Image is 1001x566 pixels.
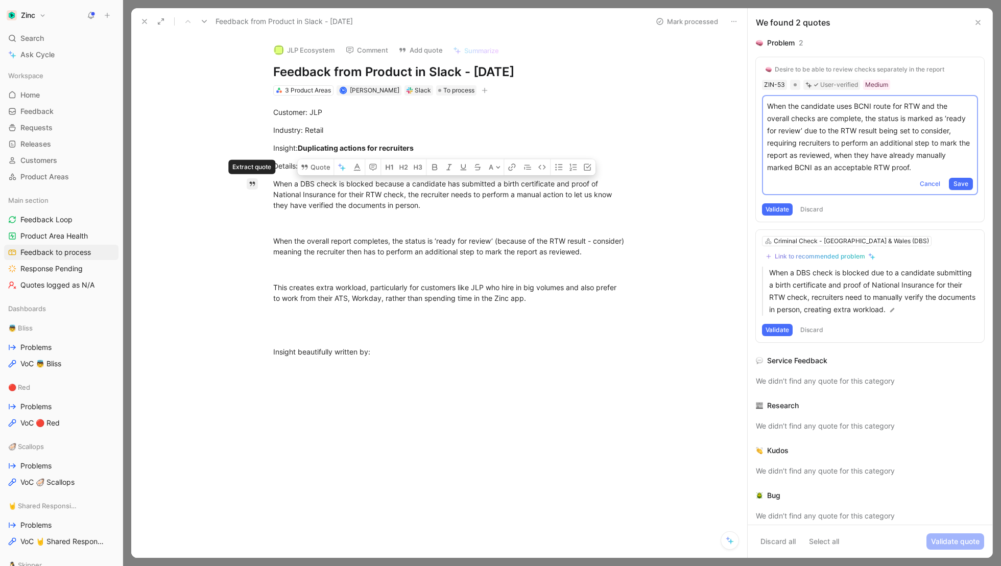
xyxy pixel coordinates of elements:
img: 📰 [756,402,763,409]
span: Customers [20,155,57,166]
div: This creates extra workload, particularly for customers like JLP who hire in big volumes and also... [273,282,627,303]
span: Save [954,179,968,189]
img: 💬 [756,357,763,364]
a: Product Areas [4,169,118,184]
div: 3 Product Areas [285,85,331,96]
button: A [486,159,504,175]
button: Validate [762,203,793,216]
div: Insight: [273,143,627,153]
span: Quotes logged as N/A [20,280,94,290]
button: Discard [797,203,827,216]
span: To process [443,85,474,96]
span: 👼 Bliss [8,323,33,333]
div: N [340,87,346,93]
span: Home [20,90,40,100]
a: Customers [4,153,118,168]
a: VoC 🔴 Red [4,415,118,431]
a: Feedback [4,104,118,119]
div: Research [767,399,799,412]
span: Problems [20,342,52,352]
div: Link to recommended problem [775,252,865,261]
span: Problems [20,461,52,471]
span: Problems [20,520,52,530]
button: Validate [762,324,793,336]
div: We didn’t find any quote for this category [756,465,984,477]
span: Cancel [920,179,940,189]
span: Dashboards [8,303,46,314]
button: logoJLP Ecosystem [269,42,339,58]
a: Feedback Loop [4,212,118,227]
span: 🔴 Red [8,382,30,392]
span: Feedback to process [20,247,91,257]
div: Problem [767,37,795,49]
div: Dashboards [4,301,118,316]
strong: Duplicating actions for recruiters [298,144,414,152]
span: VoC 🤘 Shared Responsibility [20,536,106,547]
div: 👼 Bliss [4,320,118,336]
p: When a DBS check is blocked due to a candidate submitting a birth certificate and proof of Nation... [769,267,978,316]
a: Response Pending [4,261,118,276]
span: VoC 🦪 Scallops [20,477,75,487]
div: Workspace [4,68,118,83]
button: Link to recommended problem [762,250,879,263]
button: Mark processed [651,14,723,29]
button: Summarize [448,43,504,58]
span: Workspace [8,70,43,81]
button: Cancel [915,178,945,190]
div: We found 2 quotes [756,16,830,29]
span: Ask Cycle [20,49,55,61]
button: Quote [297,159,333,175]
span: Feedback from Product in Slack - [DATE] [216,15,353,28]
img: 🧠 [756,39,763,46]
a: Ask Cycle [4,47,118,62]
button: ZincZinc [4,8,49,22]
div: Kudos [767,444,789,457]
div: We didn’t find any quote for this category [756,420,984,432]
div: Insight beautifully written by: [273,346,627,357]
a: Feedback to process [4,245,118,260]
a: VoC 👼 Bliss [4,356,118,371]
div: Service Feedback [767,355,827,367]
a: Problems [4,458,118,474]
a: Product Area Health [4,228,118,244]
button: Comment [341,43,393,57]
div: Main sectionFeedback LoopProduct Area HealthFeedback to processResponse PendingQuotes logged as N/A [4,193,118,293]
div: 🦪 Scallops [4,439,118,454]
span: VoC 🔴 Red [20,418,60,428]
div: We didn’t find any quote for this category [756,375,984,387]
button: 🧠Desire to be able to review checks separately in the report [762,63,948,76]
div: 👼 BlissProblemsVoC 👼 Bliss [4,320,118,371]
div: 2 [799,37,803,49]
span: 🦪 Scallops [8,441,44,452]
div: When the overall report completes, the status is ‘ready for review’ (because of the RTW result - ... [273,235,627,257]
button: Save [949,178,973,190]
a: Releases [4,136,118,152]
span: VoC 👼 Bliss [20,359,61,369]
div: 🔴 Red [4,380,118,395]
span: Feedback [20,106,54,116]
img: 🧠 [766,66,772,73]
button: Add quote [394,43,447,57]
div: Criminal Check - [GEOGRAPHIC_DATA] & Wales (DBS) [774,236,929,246]
a: Problems [4,340,118,355]
div: Slack [415,85,431,96]
a: Requests [4,120,118,135]
img: 👏 [756,447,763,454]
span: 🤘 Shared Responsibility [8,501,78,511]
span: Summarize [464,46,499,55]
p: When the candidate uses BCNI route for RTW and the overall checks are complete, the status is mar... [767,100,973,174]
span: Search [20,32,44,44]
a: Quotes logged as N/A [4,277,118,293]
span: [PERSON_NAME] [350,86,399,94]
span: Releases [20,139,51,149]
a: Problems [4,399,118,414]
div: Dashboards [4,301,118,319]
span: Feedback Loop [20,215,73,225]
div: Bug [767,489,780,502]
div: Desire to be able to review checks separately in the report [775,65,944,74]
span: Product Areas [20,172,69,182]
img: 🪲 [756,492,763,499]
button: Validate quote [926,533,984,550]
span: Problems [20,402,52,412]
h1: Feedback from Product in Slack - [DATE] [273,64,627,80]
